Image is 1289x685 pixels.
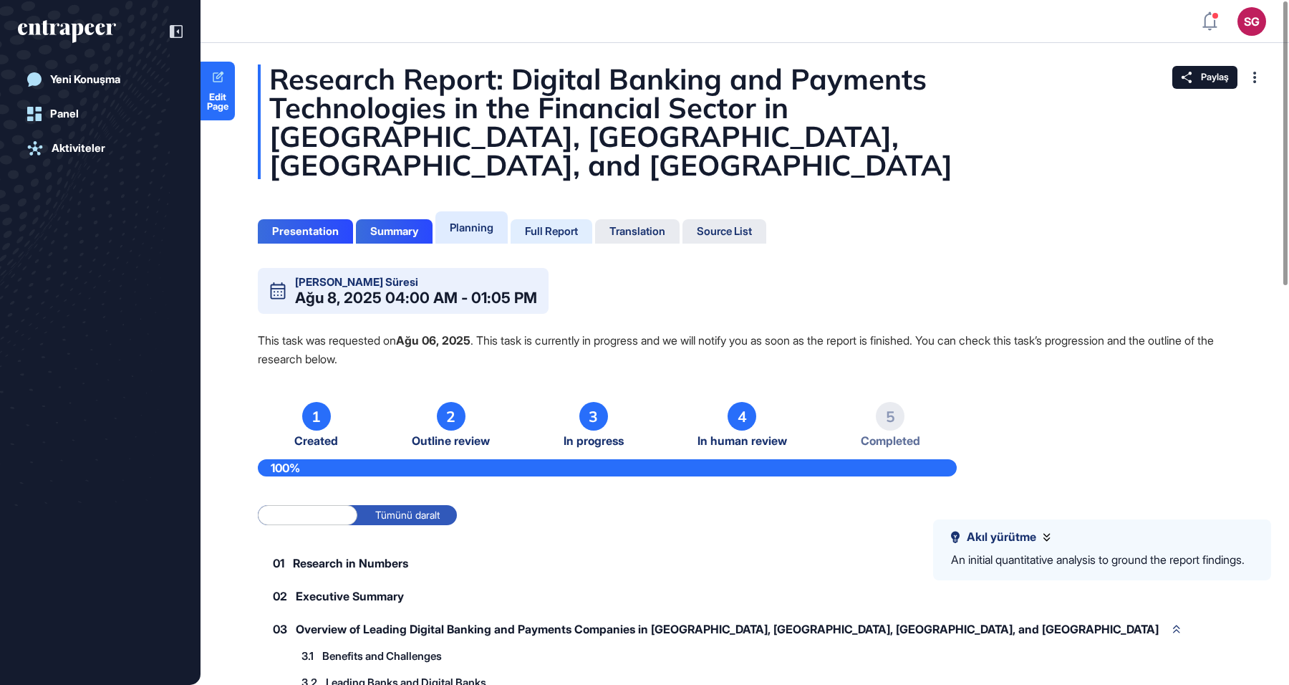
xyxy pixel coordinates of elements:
a: Aktiviteler [18,134,183,163]
span: Akıl yürütme [967,530,1036,544]
span: In progress [564,434,624,448]
div: 3 [579,402,608,431]
span: 3.1 [301,651,314,661]
a: Panel [18,100,183,128]
span: Executive Summary [296,590,404,602]
span: 03 [273,623,287,635]
span: In human review [697,434,787,448]
span: Outline review [412,434,490,448]
span: Paylaş [1201,72,1229,83]
p: This task was requested on . This task is currently in progress and we will notify you as soon as... [258,331,1232,368]
div: Presentation [272,225,339,238]
div: 4 [728,402,756,431]
div: 1 [302,402,331,431]
div: [PERSON_NAME] Süresi [295,277,418,287]
a: Edit Page [201,62,235,120]
span: Research in Numbers [293,557,408,569]
span: Edit Page [201,92,235,111]
div: Ağu 8, 2025 04:00 AM - 01:05 PM [295,290,537,305]
div: Planning [450,221,493,234]
span: 02 [273,590,287,602]
div: Summary [370,225,418,238]
div: entrapeer-logo [18,20,116,43]
strong: Ağu 06, 2025 [396,333,470,348]
div: Full Report [525,225,578,238]
a: Yeni Konuşma [18,65,183,94]
div: 5 [876,402,904,431]
div: Source List [697,225,752,238]
span: Created [294,434,338,448]
div: Aktiviteler [52,142,105,155]
span: 01 [273,557,284,569]
div: Research Report: Digital Banking and Payments Technologies in the Financial Sector in [GEOGRAPHIC... [258,64,1232,179]
div: An initial quantitative analysis to ground the report findings. [951,551,1245,570]
span: Benefits and Challenges [322,651,442,661]
label: Tümünü daralt [357,505,457,525]
span: Overview of Leading Digital Banking and Payments Companies in [GEOGRAPHIC_DATA], [GEOGRAPHIC_DATA... [296,623,1159,635]
button: SG [1237,7,1266,36]
span: Completed [861,434,920,448]
label: Tümünü genişlet [258,505,357,525]
div: Translation [609,225,665,238]
div: 2 [437,402,465,431]
div: Panel [50,107,79,120]
div: 100% [258,459,957,476]
div: Yeni Konuşma [50,73,120,86]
